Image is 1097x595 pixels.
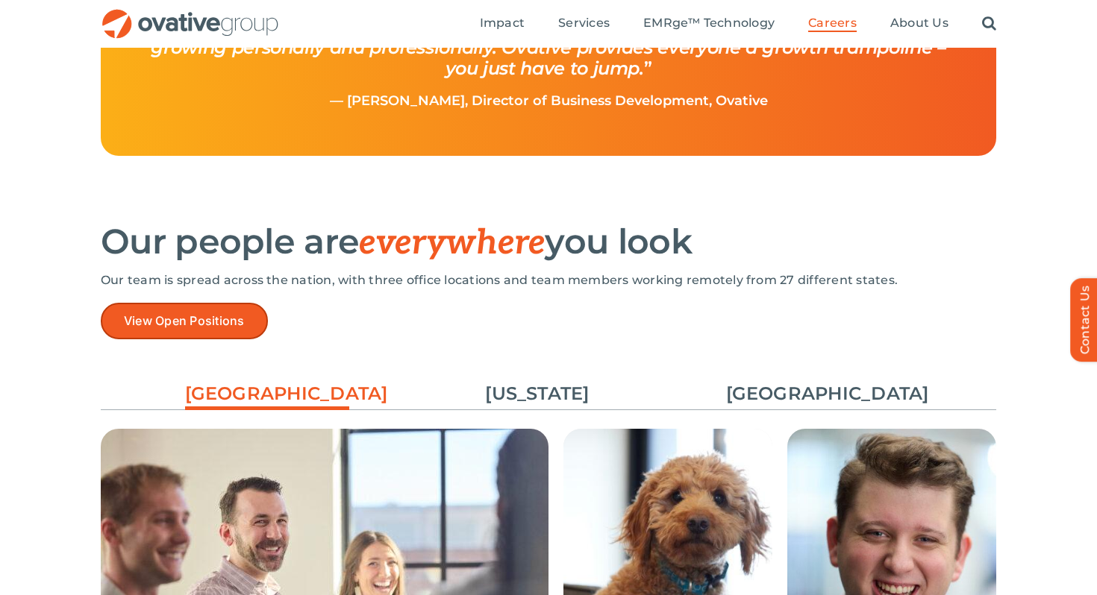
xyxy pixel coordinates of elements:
a: About Us [890,16,948,32]
span: Services [558,16,610,31]
ul: Post Filters [101,374,996,414]
span: About Us [890,16,948,31]
span: EMRge™ Technology [643,16,775,31]
a: OG_Full_horizontal_RGB [101,7,280,22]
a: Careers [808,16,857,32]
a: Search [982,16,996,32]
a: [GEOGRAPHIC_DATA] [185,381,349,414]
a: [US_STATE] [455,381,619,406]
a: Impact [480,16,525,32]
a: View Open Positions [101,303,268,339]
span: Careers [808,16,857,31]
a: Services [558,16,610,32]
span: Impact [480,16,525,31]
p: Our team is spread across the nation, with three office locations and team members working remote... [101,273,996,288]
a: EMRge™ Technology [643,16,775,32]
span: everywhere [359,222,545,264]
p: — [PERSON_NAME], Director of Business Development, Ovative [136,94,961,109]
h2: Our people are you look [101,223,996,262]
a: [GEOGRAPHIC_DATA] [726,381,890,406]
span: View Open Positions [124,314,245,328]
